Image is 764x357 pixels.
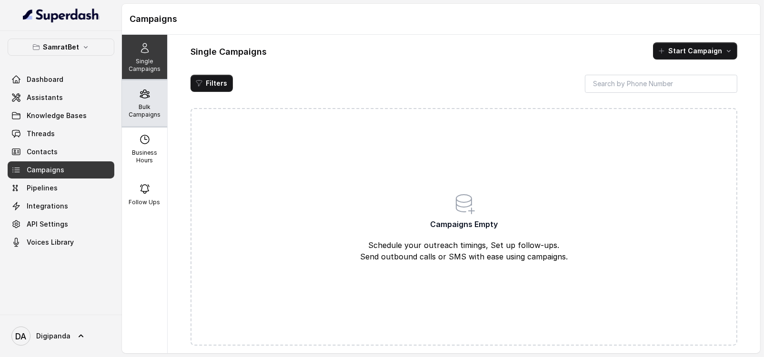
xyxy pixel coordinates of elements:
[27,75,63,84] span: Dashboard
[27,238,74,247] span: Voices Library
[8,234,114,251] a: Voices Library
[126,149,163,164] p: Business Hours
[126,58,163,73] p: Single Campaigns
[8,107,114,124] a: Knowledge Bases
[339,239,589,262] p: Schedule your outreach timings, Set up follow-ups. Send outbound calls or SMS with ease using cam...
[126,103,163,119] p: Bulk Campaigns
[191,44,267,59] h1: Single Campaigns
[16,331,27,341] text: DA
[8,125,114,142] a: Threads
[8,143,114,160] a: Contacts
[191,75,233,92] button: Filters
[27,219,68,229] span: API Settings
[27,93,63,102] span: Assistants
[130,11,753,27] h1: Campaigns
[43,41,79,53] p: SamratBet
[27,165,64,175] span: Campaigns
[23,8,100,23] img: light.svg
[36,331,70,341] span: Digipanda
[129,198,161,206] p: Follow Ups
[8,71,114,88] a: Dashboard
[27,147,58,157] span: Contacts
[8,323,114,349] a: Digipanda
[585,75,737,93] input: Search by Phone Number
[430,218,498,230] span: Campaigns Empty
[8,89,114,106] a: Assistants
[27,129,55,139] span: Threads
[653,42,737,59] button: Start Campaign
[8,161,114,178] a: Campaigns
[27,111,87,120] span: Knowledge Bases
[8,198,114,215] a: Integrations
[8,216,114,233] a: API Settings
[8,179,114,197] a: Pipelines
[27,183,58,193] span: Pipelines
[27,201,68,211] span: Integrations
[8,39,114,56] button: SamratBet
